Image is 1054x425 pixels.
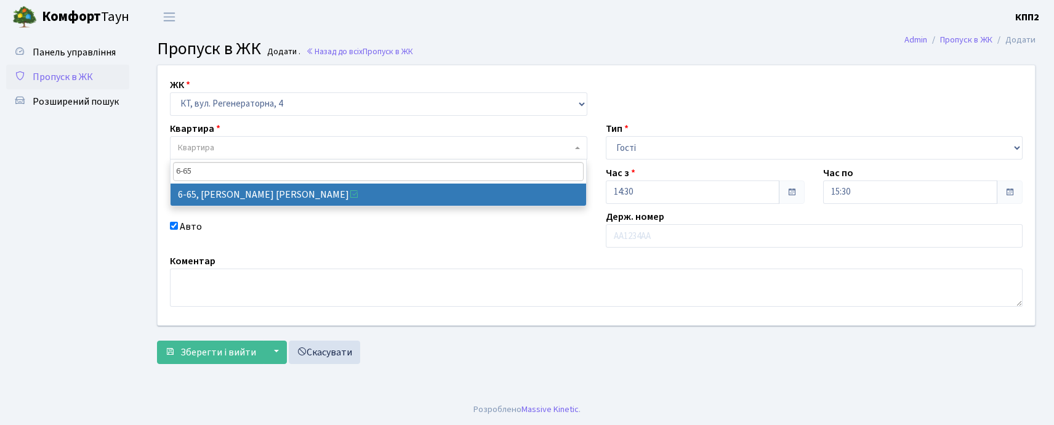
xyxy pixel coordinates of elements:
[171,184,586,206] li: 6-65, [PERSON_NAME] [PERSON_NAME]
[12,5,37,30] img: logo.png
[180,219,202,234] label: Авто
[154,7,185,27] button: Переключити навігацію
[521,403,579,416] a: Massive Kinetic
[1015,10,1039,25] a: КПП2
[606,121,629,136] label: Тип
[33,46,116,59] span: Панель управління
[606,224,1023,248] input: АА1234АА
[306,46,413,57] a: Назад до всіхПропуск в ЖК
[42,7,101,26] b: Комфорт
[473,403,581,416] div: Розроблено .
[606,209,664,224] label: Держ. номер
[157,341,264,364] button: Зберегти і вийти
[170,121,220,136] label: Квартира
[992,33,1036,47] li: Додати
[904,33,927,46] a: Admin
[170,254,215,269] label: Коментар
[265,47,300,57] small: Додати .
[363,46,413,57] span: Пропуск в ЖК
[42,7,129,28] span: Таун
[1015,10,1039,24] b: КПП2
[606,166,635,180] label: Час з
[33,70,93,84] span: Пропуск в ЖК
[886,27,1054,53] nav: breadcrumb
[180,346,256,359] span: Зберегти і вийти
[170,78,190,92] label: ЖК
[33,95,119,108] span: Розширений пошук
[157,36,261,61] span: Пропуск в ЖК
[940,33,992,46] a: Пропуск в ЖК
[178,142,214,154] span: Квартира
[6,89,129,114] a: Розширений пошук
[6,40,129,65] a: Панель управління
[6,65,129,89] a: Пропуск в ЖК
[289,341,360,364] a: Скасувати
[823,166,853,180] label: Час по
